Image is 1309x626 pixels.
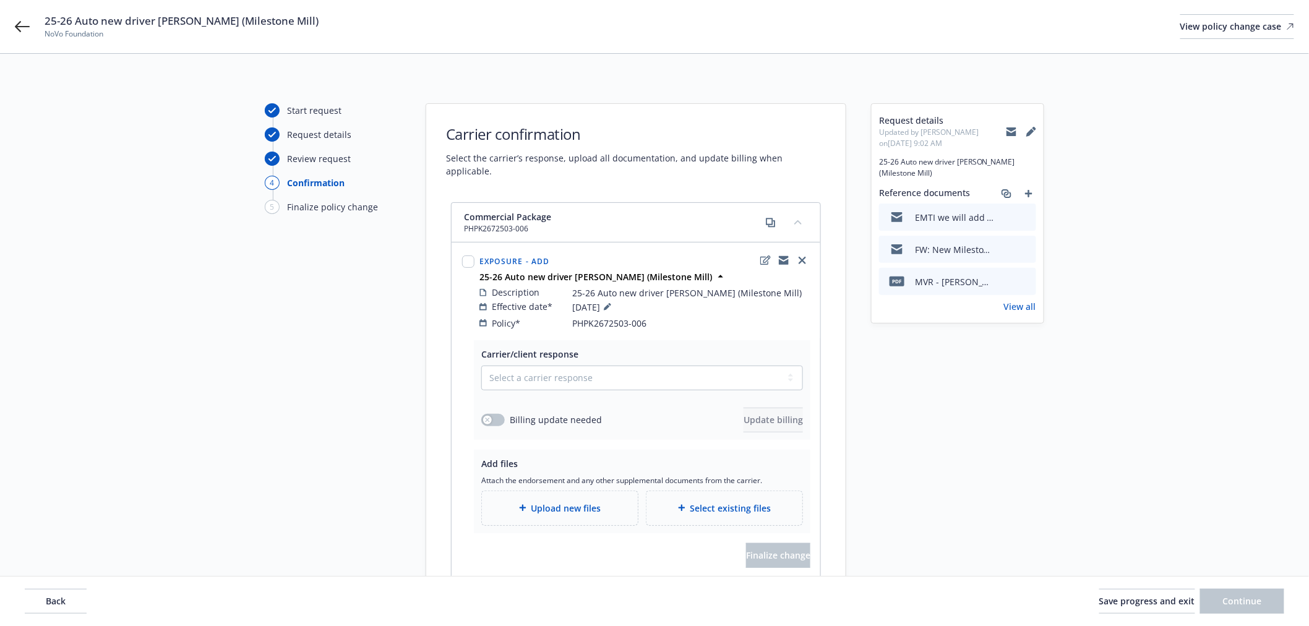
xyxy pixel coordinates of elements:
button: Update billing [744,408,803,432]
div: View policy change case [1180,15,1294,38]
button: preview file [1020,243,1031,256]
span: Save progress and exit [1099,595,1195,607]
span: Select existing files [690,502,771,515]
span: Billing update needed [510,413,602,426]
div: 4 [265,176,280,190]
button: Continue [1200,589,1284,614]
span: Update billing [744,414,803,426]
div: Commercial PackagePHPK2672503-006copycollapse content [452,203,820,242]
span: Finalize change [746,543,810,568]
span: Finalize change [746,549,810,561]
span: 25-26 Auto new driver [PERSON_NAME] (Milestone Mill) [572,286,802,299]
div: Upload new files [481,491,638,526]
span: 25-26 Auto new driver [PERSON_NAME] (Milestone Mill) [879,156,1036,179]
a: copyLogging [776,253,791,268]
strong: 25-26 Auto new driver [PERSON_NAME] (Milestone Mill) [479,271,712,283]
div: FW: New Milestone Mill Driver - [PERSON_NAME] [915,243,995,256]
div: Request details [287,128,351,141]
h1: Carrier confirmation [446,124,826,144]
span: Back [46,595,66,607]
span: PHPK2672503-006 [572,317,646,330]
div: Select existing files [646,491,803,526]
a: View all [1004,300,1036,313]
button: preview file [1020,275,1031,288]
button: download file [1000,243,1010,256]
span: NoVo Foundation [45,28,319,40]
button: collapse content [788,212,808,232]
button: download file [1000,211,1010,224]
span: Upload new files [531,502,601,515]
div: Start request [287,104,341,117]
span: Carrier/client response [481,348,578,360]
span: 25-26 Auto new driver [PERSON_NAME] (Milestone Mill) [45,14,319,28]
a: copy [763,215,778,230]
span: Exposure - Add [479,256,550,267]
a: close [795,253,810,268]
span: Effective date* [492,300,552,313]
a: edit [758,253,773,268]
span: PHPK2672503-006 [464,223,551,234]
div: MVR - [PERSON_NAME].pdf [915,275,995,288]
button: preview file [1020,211,1031,224]
a: associate [999,186,1014,201]
div: Confirmation [287,176,345,189]
span: pdf [890,277,904,286]
span: Updated by [PERSON_NAME] on [DATE] 9:02 AM [879,127,1006,149]
button: download file [1000,275,1010,288]
span: Commercial Package [464,210,551,223]
button: Save progress and exit [1099,589,1195,614]
a: add [1021,186,1036,201]
span: Description [492,286,539,299]
span: Attach the endorsement and any other supplemental documents from the carrier. [481,475,803,486]
span: Policy* [492,317,520,330]
span: Request details [879,114,1006,127]
div: Finalize policy change [287,200,378,213]
a: View policy change case [1180,14,1294,39]
span: Continue [1223,595,1262,607]
span: Reference documents [879,186,970,201]
div: Review request [287,152,351,165]
span: [DATE] [572,299,615,314]
span: Add files [481,458,518,469]
div: 5 [265,200,280,214]
div: EMTI we will add New Milestone Mill Driver [915,211,995,224]
button: Back [25,589,87,614]
span: Select the carrier’s response, upload all documentation, and update billing when applicable. [446,152,826,178]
